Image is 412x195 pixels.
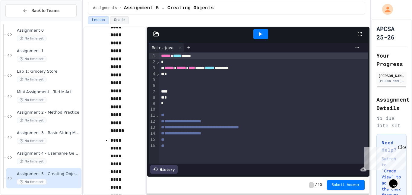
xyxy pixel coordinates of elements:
[149,59,156,65] div: 2
[17,179,46,185] span: No time set
[149,89,156,95] div: 7
[149,101,156,107] div: 9
[17,110,80,115] span: Assignment 2 - Method Practice
[31,8,59,14] span: Back to Teams
[149,65,156,71] div: 3
[17,97,46,103] span: No time set
[124,5,214,12] span: Assignment 5 - Creating Objects
[149,106,156,112] div: 10
[149,44,176,51] div: Main.java
[156,113,159,118] span: Fold line
[318,183,322,187] span: 10
[149,83,156,89] div: 6
[17,49,80,54] span: Assignment 1
[382,139,401,153] h3: Need Help?
[88,16,109,24] button: Lesson
[17,56,46,62] span: No time set
[378,73,405,78] div: [PERSON_NAME]
[376,95,407,112] h2: Assignment Details
[110,16,129,24] button: Grade
[17,28,80,33] span: Assignment 0
[378,79,405,83] div: [PERSON_NAME][EMAIL_ADDRESS][DOMAIN_NAME]
[119,6,122,11] span: /
[376,24,407,41] h1: APCSA 25-26
[362,145,406,170] iframe: chat widget
[376,51,407,68] h2: Your Progress
[17,36,46,41] span: No time set
[156,59,159,64] span: Fold line
[149,71,156,77] div: 4
[376,2,395,16] div: My Account
[17,118,46,123] span: No time set
[17,90,80,95] span: Mini Assignment - Turtle Art!
[17,69,80,74] span: Lab 1: Grocery Store
[156,71,159,76] span: Fold line
[149,118,156,124] div: 12
[332,183,360,187] span: Submit Answer
[5,4,77,17] button: Back to Teams
[149,77,156,83] div: 5
[149,53,156,59] div: 1
[309,182,314,188] span: -
[327,180,365,190] button: Submit Answer
[387,171,406,189] iframe: chat widget
[315,183,317,187] span: /
[17,138,46,144] span: No time set
[149,143,156,149] div: 16
[17,151,80,156] span: Assignment 4 - Username Generation
[150,165,178,174] div: History
[2,2,42,38] div: Chat with us now!Close
[149,95,156,101] div: 8
[149,112,156,118] div: 11
[17,171,80,177] span: Assignment 5 - Creating Objects
[17,131,80,136] span: Assignment 3 - Basic String Methods
[149,43,184,52] div: Main.java
[149,131,156,137] div: 14
[149,124,156,131] div: 13
[17,159,46,164] span: No time set
[17,77,46,82] span: No time set
[93,6,117,11] span: Assignments
[149,137,156,143] div: 15
[376,115,407,129] div: No due date set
